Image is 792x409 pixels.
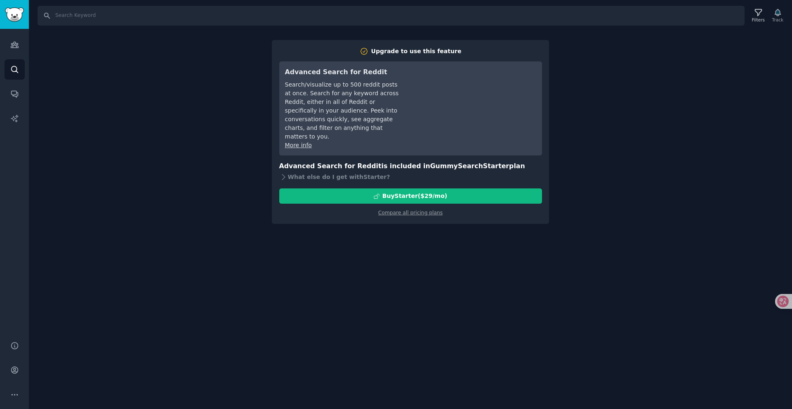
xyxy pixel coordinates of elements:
[5,7,24,22] img: GummySearch logo
[371,47,462,56] div: Upgrade to use this feature
[412,67,536,129] iframe: YouTube video player
[430,162,509,170] span: GummySearch Starter
[285,67,401,78] h3: Advanced Search for Reddit
[378,210,443,216] a: Compare all pricing plans
[285,142,312,148] a: More info
[285,80,401,141] div: Search/visualize up to 500 reddit posts at once. Search for any keyword across Reddit, either in ...
[279,188,542,204] button: BuyStarter($29/mo)
[279,171,542,183] div: What else do I get with Starter ?
[279,161,542,172] h3: Advanced Search for Reddit is included in plan
[38,6,745,26] input: Search Keyword
[752,17,765,23] div: Filters
[382,192,447,200] div: Buy Starter ($ 29 /mo )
